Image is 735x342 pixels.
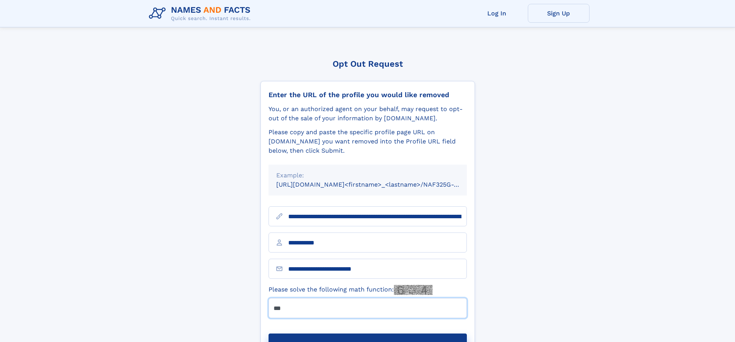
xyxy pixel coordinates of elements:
a: Sign Up [528,4,590,23]
div: Example: [276,171,459,180]
div: Enter the URL of the profile you would like removed [269,91,467,99]
small: [URL][DOMAIN_NAME]<firstname>_<lastname>/NAF325G-xxxxxxxx [276,181,482,188]
label: Please solve the following math function: [269,285,433,295]
div: Opt Out Request [260,59,475,69]
div: You, or an authorized agent on your behalf, may request to opt-out of the sale of your informatio... [269,104,467,123]
a: Log In [466,4,528,23]
img: Logo Names and Facts [146,3,257,24]
div: Please copy and paste the specific profile page URL on [DOMAIN_NAME] you want removed into the Pr... [269,128,467,155]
